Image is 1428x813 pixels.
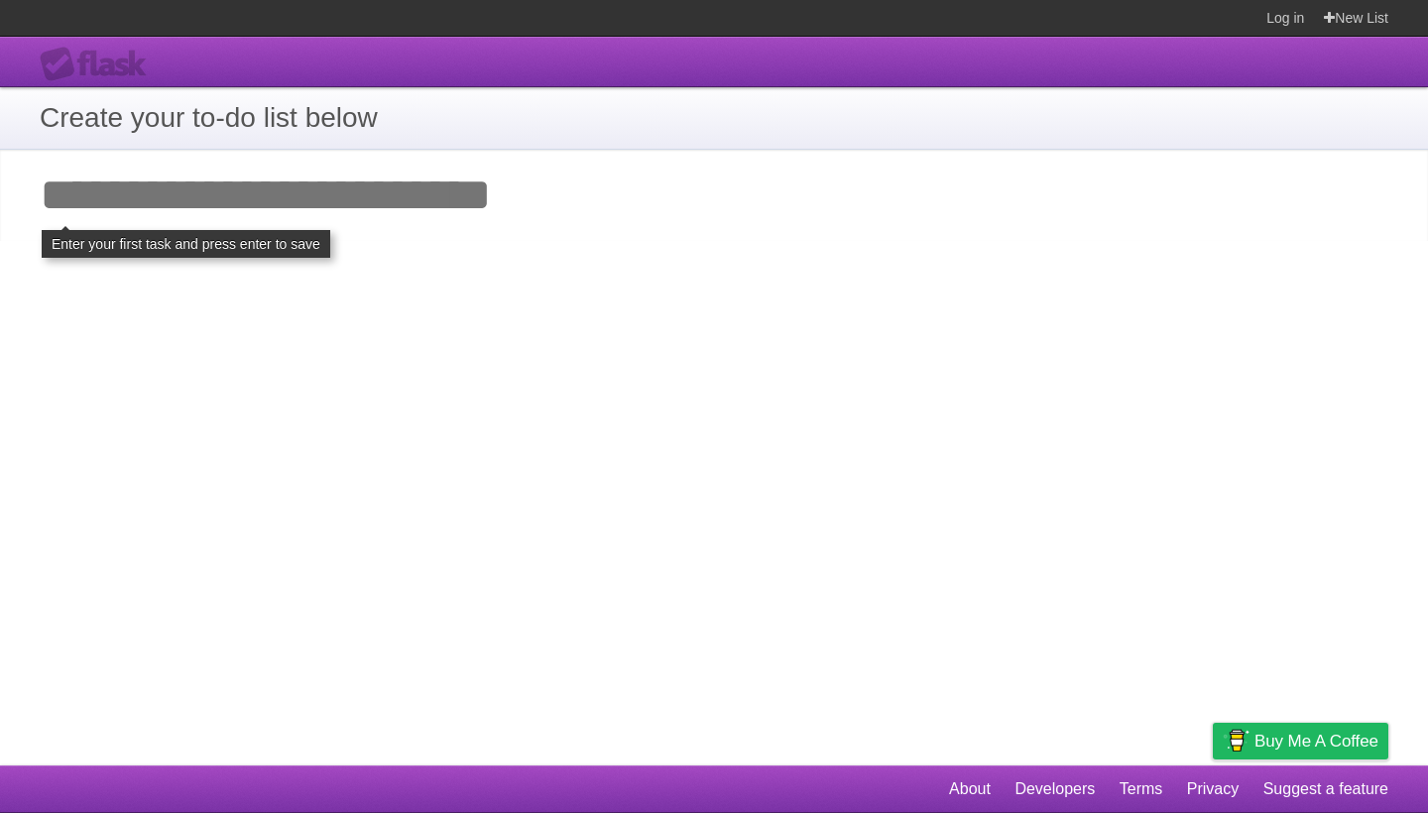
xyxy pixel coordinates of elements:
[1213,723,1388,759] a: Buy me a coffee
[949,770,991,808] a: About
[1120,770,1163,808] a: Terms
[1187,770,1239,808] a: Privacy
[1263,770,1388,808] a: Suggest a feature
[1254,724,1378,758] span: Buy me a coffee
[40,47,159,82] div: Flask
[40,97,1388,139] h1: Create your to-do list below
[1014,770,1095,808] a: Developers
[1223,724,1249,757] img: Buy me a coffee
